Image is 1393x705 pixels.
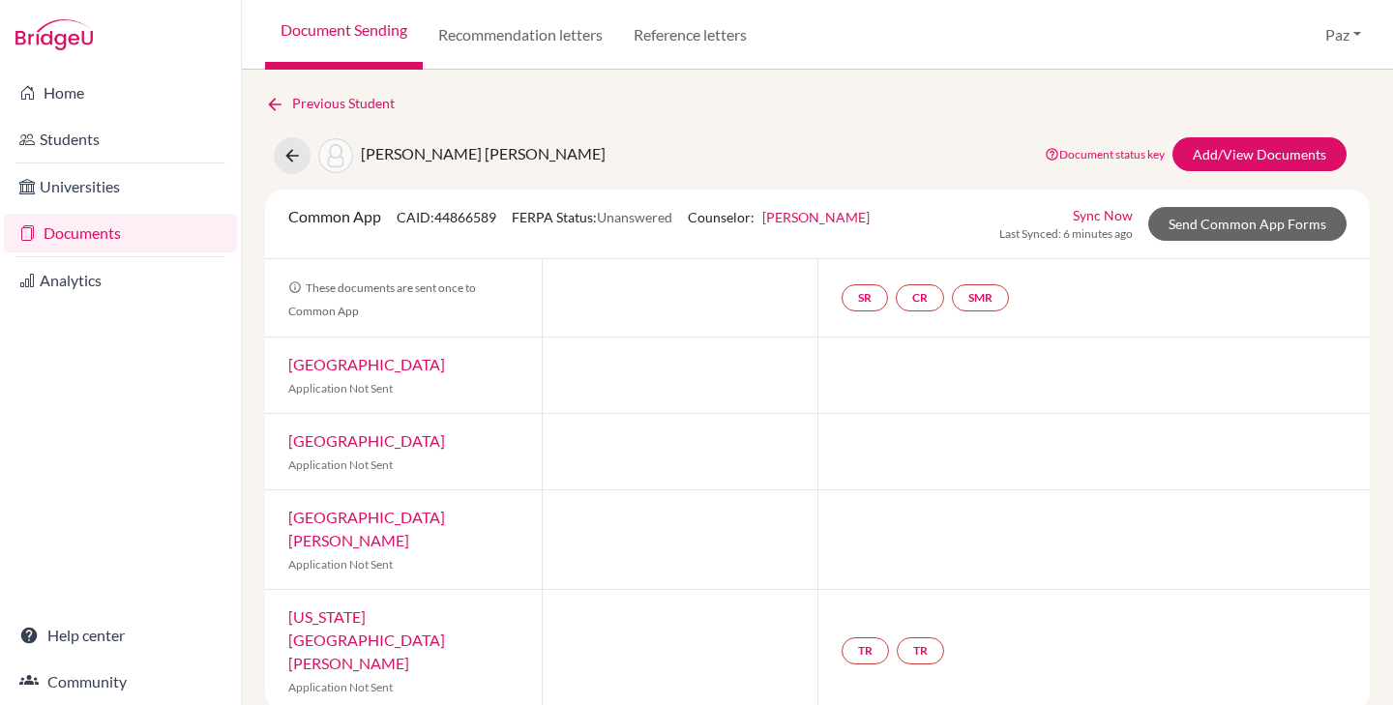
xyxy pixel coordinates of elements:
a: Analytics [4,261,237,300]
a: Add/View Documents [1172,137,1347,171]
span: Last Synced: 6 minutes ago [999,225,1133,243]
a: [US_STATE][GEOGRAPHIC_DATA][PERSON_NAME] [288,607,445,672]
a: [GEOGRAPHIC_DATA] [288,431,445,450]
span: Counselor: [688,209,870,225]
img: Bridge-U [15,19,93,50]
span: Common App [288,207,381,225]
a: SR [842,284,888,311]
a: TR [842,637,889,664]
span: FERPA Status: [512,209,672,225]
span: [PERSON_NAME] [PERSON_NAME] [361,144,606,162]
a: Students [4,120,237,159]
a: [GEOGRAPHIC_DATA][PERSON_NAME] [288,508,445,549]
a: [GEOGRAPHIC_DATA] [288,355,445,373]
a: Documents [4,214,237,252]
span: CAID: 44866589 [397,209,496,225]
a: [PERSON_NAME] [762,209,870,225]
span: Unanswered [597,209,672,225]
a: Document status key [1045,147,1165,162]
a: TR [897,637,944,664]
a: Send Common App Forms [1148,207,1347,241]
a: SMR [952,284,1009,311]
span: Application Not Sent [288,557,393,572]
a: Sync Now [1073,205,1133,225]
span: These documents are sent once to Common App [288,280,476,318]
a: Universities [4,167,237,206]
a: Help center [4,616,237,655]
button: Paz [1317,16,1370,53]
a: CR [896,284,944,311]
span: Application Not Sent [288,680,393,694]
a: Previous Student [265,93,410,114]
a: Home [4,73,237,112]
span: Application Not Sent [288,457,393,472]
span: Application Not Sent [288,381,393,396]
a: Community [4,662,237,701]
